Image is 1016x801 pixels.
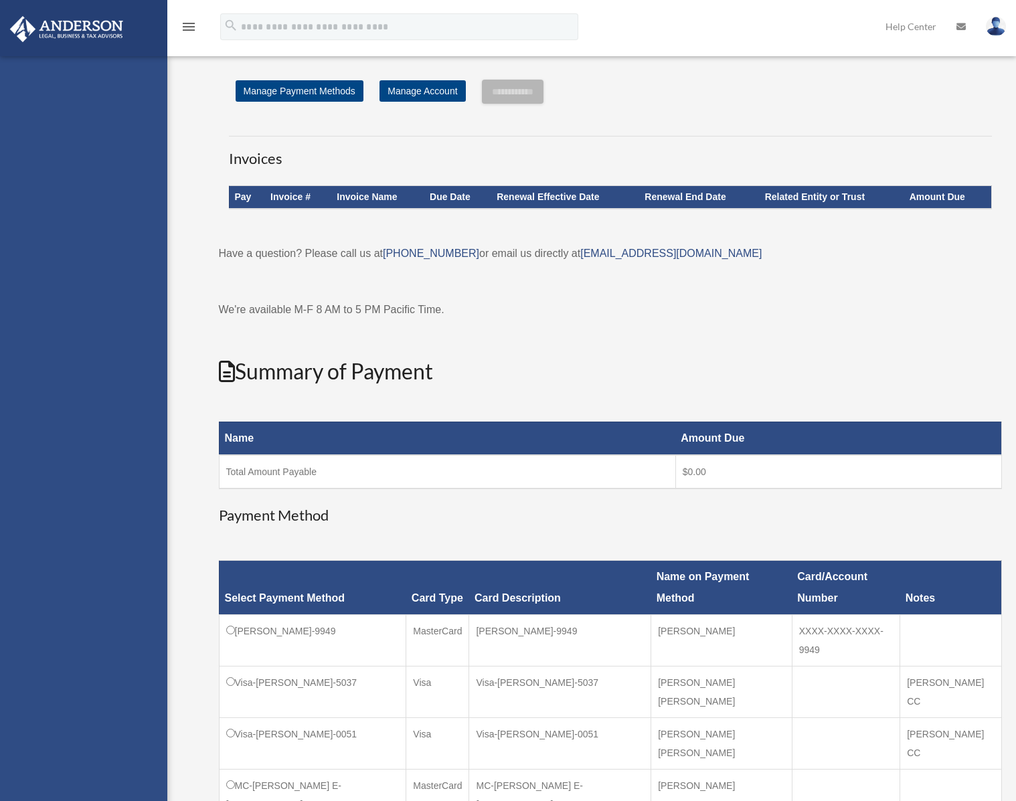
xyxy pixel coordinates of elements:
td: $0.00 [675,455,1001,488]
td: Visa [406,666,469,718]
i: menu [181,19,197,35]
a: Manage Account [379,80,465,102]
td: [PERSON_NAME] CC [900,718,1001,770]
td: Visa-[PERSON_NAME]-0051 [469,718,651,770]
td: [PERSON_NAME] [PERSON_NAME] [651,718,792,770]
th: Due Date [424,186,491,209]
h3: Invoices [229,136,992,169]
td: MasterCard [406,615,469,666]
td: Total Amount Payable [219,455,675,488]
td: Visa-[PERSON_NAME]-0051 [219,718,406,770]
th: Invoice Name [331,186,424,209]
img: Anderson Advisors Platinum Portal [6,16,127,42]
th: Related Entity or Trust [760,186,904,209]
th: Select Payment Method [219,561,406,615]
th: Renewal End Date [639,186,759,209]
th: Renewal Effective Date [491,186,639,209]
th: Card/Account Number [792,561,900,615]
th: Pay [229,186,265,209]
a: [PHONE_NUMBER] [383,248,479,259]
td: [PERSON_NAME]-9949 [219,615,406,666]
td: [PERSON_NAME] [PERSON_NAME] [651,666,792,718]
a: [EMAIL_ADDRESS][DOMAIN_NAME] [580,248,762,259]
th: Name on Payment Method [651,561,792,615]
td: [PERSON_NAME]-9949 [469,615,651,666]
a: Manage Payment Methods [236,80,363,102]
td: [PERSON_NAME] [651,615,792,666]
th: Name [219,422,675,455]
th: Card Description [469,561,651,615]
h2: Summary of Payment [219,357,1002,387]
td: [PERSON_NAME] CC [900,666,1001,718]
th: Notes [900,561,1001,615]
a: menu [181,23,197,35]
td: Visa-[PERSON_NAME]-5037 [469,666,651,718]
td: Visa [406,718,469,770]
th: Amount Due [904,186,991,209]
p: Have a question? Please call us at or email us directly at [219,244,1002,263]
td: Visa-[PERSON_NAME]-5037 [219,666,406,718]
th: Amount Due [675,422,1001,455]
th: Invoice # [265,186,331,209]
td: XXXX-XXXX-XXXX-9949 [792,615,900,666]
th: Card Type [406,561,469,615]
h3: Payment Method [219,505,1002,526]
p: We're available M-F 8 AM to 5 PM Pacific Time. [219,300,1002,319]
img: User Pic [986,17,1006,36]
i: search [224,18,238,33]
